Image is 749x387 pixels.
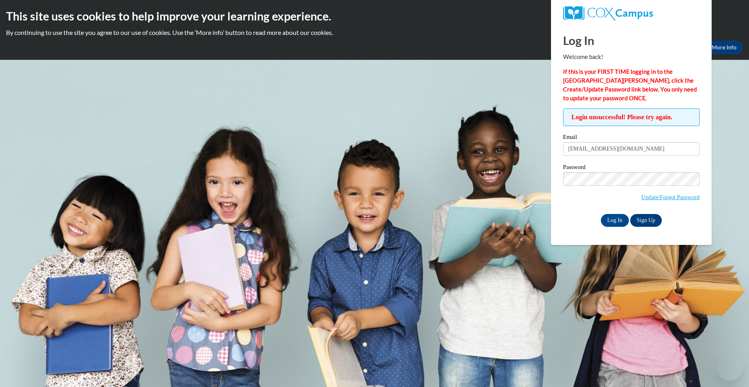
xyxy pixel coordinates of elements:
[601,214,629,227] input: Log In
[563,108,700,126] span: Login unsuccessful! Please try again.
[630,214,661,227] a: Sign Up
[563,53,700,61] p: Welcome back!
[563,164,700,172] label: Password
[705,41,743,54] a: More Info
[563,68,697,102] strong: If this is your FIRST TIME logging in to the [GEOGRAPHIC_DATA][PERSON_NAME], click the Create/Upd...
[6,28,743,37] p: By continuing to use the site you agree to our use of cookies. Use the ‘More info’ button to read...
[641,194,700,200] a: Update/Forgot Password
[563,6,653,20] img: COX Campus
[717,355,743,381] iframe: Button to launch messaging window
[6,8,743,24] h2: This site uses cookies to help improve your learning experience.
[563,6,700,20] a: COX Campus
[563,134,700,142] label: Email
[563,32,700,49] h1: Log In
